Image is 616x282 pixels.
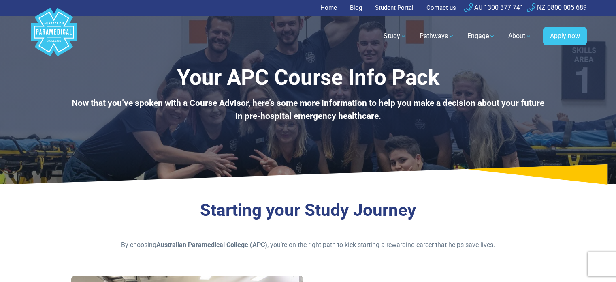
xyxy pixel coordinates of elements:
strong: Australian Paramedical College (APC) [156,241,267,249]
a: Pathways [415,25,459,47]
a: Apply now [543,27,587,45]
p: By choosing , you’re on the right path to kick-starting a rewarding career that helps save lives. [71,240,545,250]
h3: Starting your Study Journey [71,200,545,221]
a: Study [379,25,411,47]
a: About [503,25,537,47]
a: NZ 0800 005 689 [527,4,587,11]
h1: Your APC Course Info Pack [71,65,545,90]
a: AU 1300 377 741 [464,4,524,11]
a: Engage [463,25,500,47]
a: Australian Paramedical College [30,16,78,57]
b: Now that you’ve spoken with a Course Advisor, here’s some more information to help you make a dec... [72,98,544,121]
